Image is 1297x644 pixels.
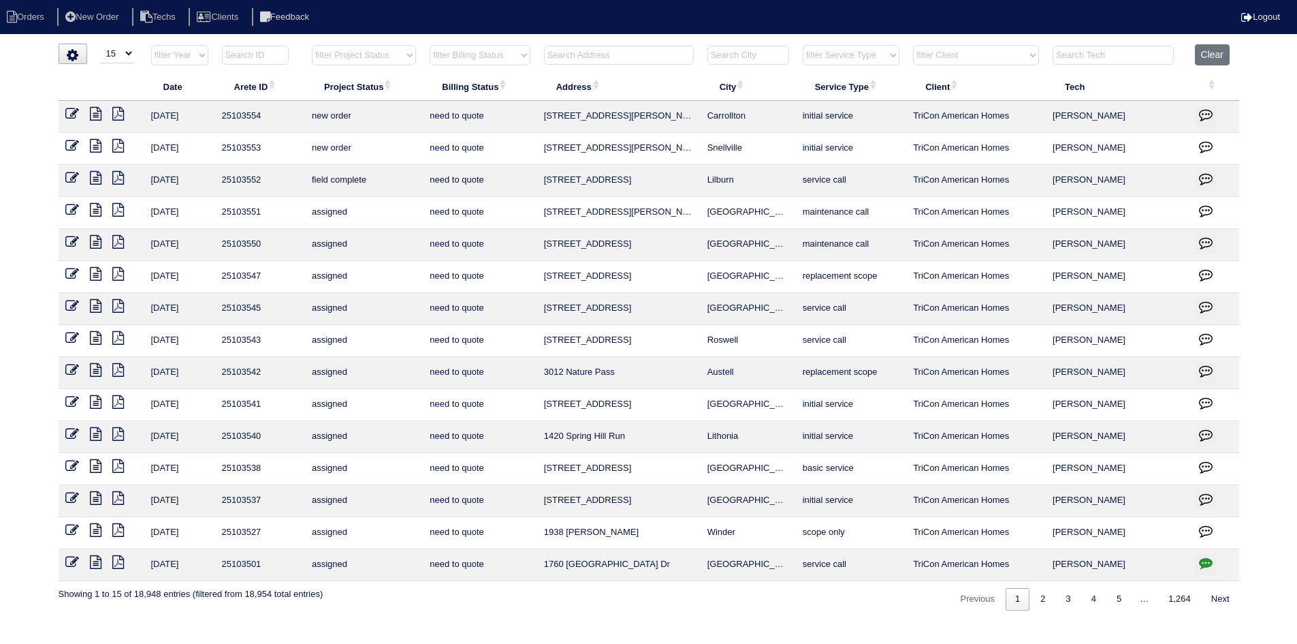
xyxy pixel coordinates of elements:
td: assigned [305,261,423,293]
a: Techs [132,12,187,22]
td: [STREET_ADDRESS] [537,229,701,261]
td: [PERSON_NAME] [1046,133,1188,165]
td: replacement scope [796,357,906,389]
td: [DATE] [144,453,215,485]
td: new order [305,101,423,133]
td: [STREET_ADDRESS] [537,389,701,421]
td: assigned [305,421,423,453]
td: TriCon American Homes [906,389,1046,421]
td: initial service [796,101,906,133]
td: [DATE] [144,229,215,261]
td: need to quote [423,165,537,197]
td: [DATE] [144,485,215,517]
td: assigned [305,325,423,357]
td: TriCon American Homes [906,485,1046,517]
td: assigned [305,389,423,421]
td: [PERSON_NAME] [1046,229,1188,261]
td: 1938 [PERSON_NAME] [537,517,701,549]
td: service call [796,165,906,197]
td: need to quote [423,293,537,325]
td: service call [796,549,906,581]
td: replacement scope [796,261,906,293]
a: Logout [1241,12,1280,22]
input: Search Address [544,46,694,65]
td: [STREET_ADDRESS] [537,261,701,293]
td: [STREET_ADDRESS] [537,485,701,517]
td: 1420 Spring Hill Run [537,421,701,453]
th: Client: activate to sort column ascending [906,72,1046,101]
td: 25103527 [215,517,305,549]
td: need to quote [423,389,537,421]
input: Search Tech [1053,46,1174,65]
li: New Order [57,8,129,27]
td: 25103542 [215,357,305,389]
td: [DATE] [144,421,215,453]
td: TriCon American Homes [906,549,1046,581]
a: 4 [1082,588,1106,611]
td: [GEOGRAPHIC_DATA] [701,485,796,517]
td: TriCon American Homes [906,517,1046,549]
td: need to quote [423,549,537,581]
td: Roswell [701,325,796,357]
td: field complete [305,165,423,197]
td: [GEOGRAPHIC_DATA] [701,549,796,581]
td: [PERSON_NAME] [1046,165,1188,197]
span: … [1131,594,1157,604]
td: basic service [796,453,906,485]
td: TriCon American Homes [906,133,1046,165]
td: Snellville [701,133,796,165]
td: TriCon American Homes [906,357,1046,389]
td: 25103551 [215,197,305,229]
td: [STREET_ADDRESS] [537,293,701,325]
td: need to quote [423,101,537,133]
th: Date [144,72,215,101]
a: Next [1202,588,1239,611]
input: Search ID [222,46,289,65]
td: [DATE] [144,389,215,421]
td: assigned [305,229,423,261]
a: 2 [1031,588,1055,611]
td: 25103541 [215,389,305,421]
td: assigned [305,485,423,517]
td: assigned [305,517,423,549]
td: [DATE] [144,165,215,197]
td: TriCon American Homes [906,165,1046,197]
td: [GEOGRAPHIC_DATA] [701,453,796,485]
td: [PERSON_NAME] [1046,261,1188,293]
td: [GEOGRAPHIC_DATA] [701,197,796,229]
th: Service Type: activate to sort column ascending [796,72,906,101]
td: 1760 [GEOGRAPHIC_DATA] Dr [537,549,701,581]
td: scope only [796,517,906,549]
td: initial service [796,485,906,517]
td: initial service [796,133,906,165]
td: 25103553 [215,133,305,165]
td: initial service [796,389,906,421]
td: [PERSON_NAME] [1046,293,1188,325]
td: [DATE] [144,293,215,325]
td: TriCon American Homes [906,229,1046,261]
td: [PERSON_NAME] [1046,101,1188,133]
li: Feedback [252,8,320,27]
td: [DATE] [144,357,215,389]
td: need to quote [423,133,537,165]
td: TriCon American Homes [906,421,1046,453]
td: [DATE] [144,197,215,229]
td: [DATE] [144,101,215,133]
td: assigned [305,549,423,581]
td: assigned [305,197,423,229]
td: [DATE] [144,549,215,581]
td: [STREET_ADDRESS] [537,165,701,197]
td: [GEOGRAPHIC_DATA] [701,293,796,325]
td: 25103501 [215,549,305,581]
td: 3012 Nature Pass [537,357,701,389]
td: 25103537 [215,485,305,517]
a: 1,264 [1159,588,1200,611]
td: maintenance call [796,229,906,261]
td: need to quote [423,357,537,389]
td: [DATE] [144,261,215,293]
td: [GEOGRAPHIC_DATA] [701,261,796,293]
th: : activate to sort column ascending [1188,72,1239,101]
td: [PERSON_NAME] [1046,517,1188,549]
td: 25103540 [215,421,305,453]
a: New Order [57,12,129,22]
